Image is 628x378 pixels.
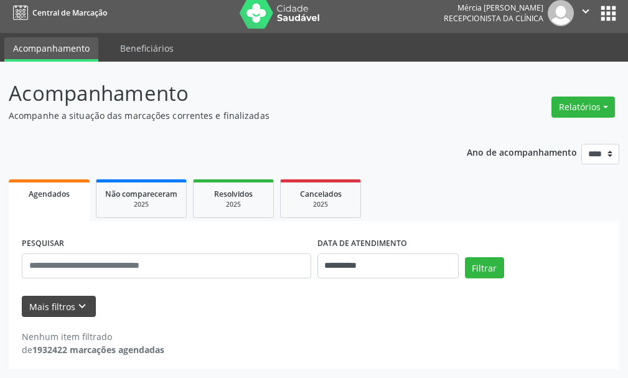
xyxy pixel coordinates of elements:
[598,2,619,24] button: apps
[32,7,107,18] span: Central de Marcação
[9,2,107,23] a: Central de Marcação
[551,97,615,118] button: Relatórios
[317,234,407,253] label: DATA DE ATENDIMENTO
[22,343,164,356] div: de
[467,144,577,159] p: Ano de acompanhamento
[9,78,436,109] p: Acompanhamento
[202,200,265,209] div: 2025
[29,189,70,199] span: Agendados
[75,300,89,313] i: keyboard_arrow_down
[465,257,504,278] button: Filtrar
[9,109,436,122] p: Acompanhe a situação das marcações correntes e finalizadas
[300,189,342,199] span: Cancelados
[579,4,593,18] i: 
[4,37,98,62] a: Acompanhamento
[105,189,177,199] span: Não compareceram
[105,200,177,209] div: 2025
[22,234,64,253] label: PESQUISAR
[111,37,182,59] a: Beneficiários
[289,200,352,209] div: 2025
[444,2,543,13] div: Mércia [PERSON_NAME]
[22,296,96,318] button: Mais filtroskeyboard_arrow_down
[32,344,164,356] strong: 1932422 marcações agendadas
[22,330,164,343] div: Nenhum item filtrado
[214,189,253,199] span: Resolvidos
[444,13,543,24] span: Recepcionista da clínica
